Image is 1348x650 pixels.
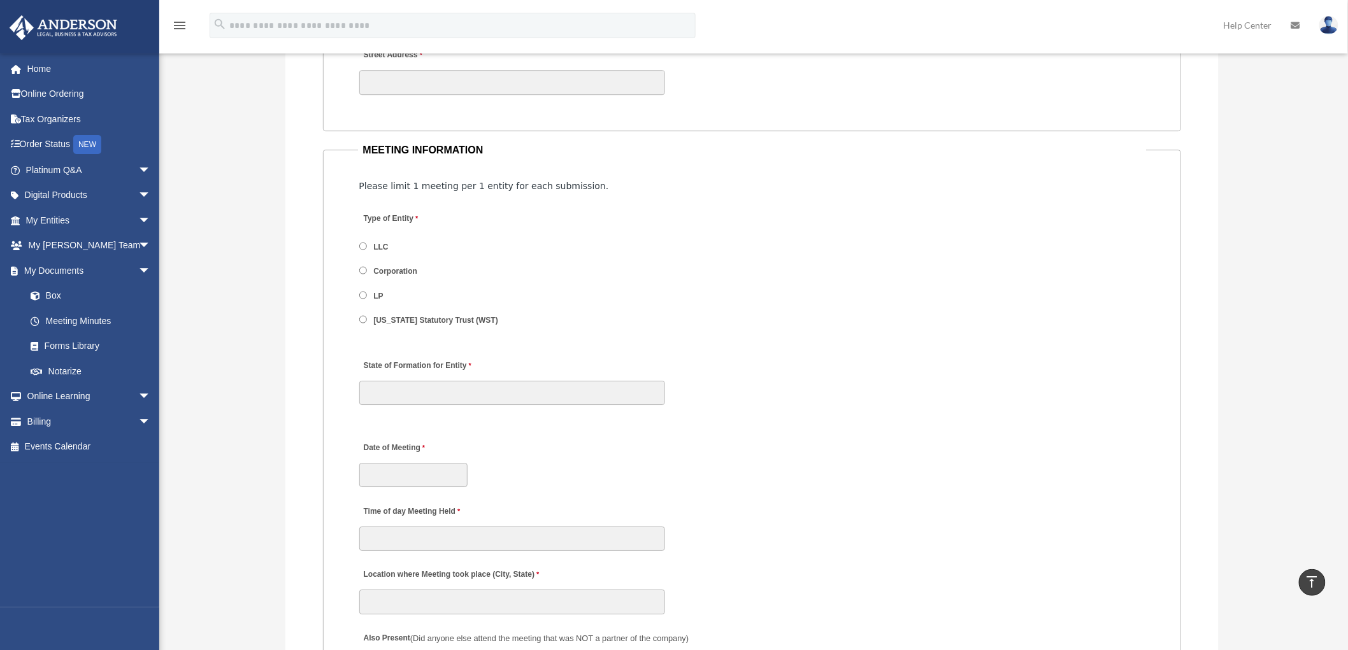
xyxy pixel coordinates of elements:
[359,357,475,374] label: State of Formation for Entity
[18,308,164,334] a: Meeting Minutes
[359,440,480,457] label: Date of Meeting
[9,183,170,208] a: Digital Productsarrow_drop_down
[369,266,422,278] label: Corporation
[9,434,170,460] a: Events Calendar
[138,183,164,209] span: arrow_drop_down
[410,633,689,643] span: (Did anyone else attend the meeting that was NOT a partner of the company)
[1299,569,1326,596] a: vertical_align_top
[18,358,170,384] a: Notarize
[9,81,170,107] a: Online Ordering
[213,17,227,31] i: search
[369,242,393,253] label: LLC
[138,157,164,183] span: arrow_drop_down
[9,258,170,283] a: My Documentsarrow_drop_down
[138,208,164,234] span: arrow_drop_down
[9,132,170,158] a: Order StatusNEW
[73,135,101,154] div: NEW
[369,290,388,302] label: LP
[358,141,1147,159] legend: MEETING INFORMATION
[1305,574,1320,590] i: vertical_align_top
[18,334,170,359] a: Forms Library
[359,503,480,520] label: Time of day Meeting Held
[9,106,170,132] a: Tax Organizers
[6,15,121,40] img: Anderson Advisors Platinum Portal
[172,18,187,33] i: menu
[369,315,503,327] label: [US_STATE] Statutory Trust (WST)
[1319,16,1338,34] img: User Pic
[138,233,164,259] span: arrow_drop_down
[172,22,187,33] a: menu
[9,384,170,409] a: Online Learningarrow_drop_down
[9,233,170,258] a: My [PERSON_NAME] Teamarrow_drop_down
[359,181,609,191] span: Please limit 1 meeting per 1 entity for each submission.
[9,208,170,233] a: My Entitiesarrow_drop_down
[9,157,170,183] a: Platinum Q&Aarrow_drop_down
[359,567,543,584] label: Location where Meeting took place (City, State)
[9,56,170,81] a: Home
[359,210,480,227] label: Type of Entity
[359,630,692,647] label: Also Present
[138,409,164,435] span: arrow_drop_down
[138,258,164,284] span: arrow_drop_down
[359,47,480,64] label: Street Address
[9,409,170,434] a: Billingarrow_drop_down
[138,384,164,410] span: arrow_drop_down
[18,283,170,309] a: Box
